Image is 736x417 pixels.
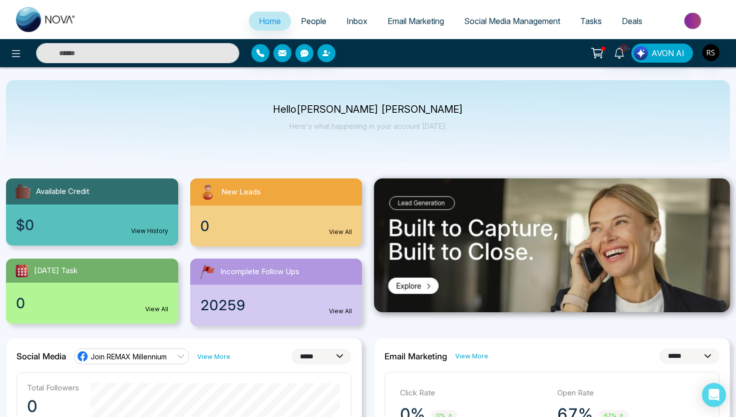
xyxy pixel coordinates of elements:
a: Incomplete Follow Ups20259View All [184,259,369,326]
a: View History [131,227,168,236]
p: Click Rate [400,387,547,399]
img: Market-place.gif [657,10,730,32]
span: New Leads [221,186,261,198]
span: Inbox [346,16,367,26]
span: [DATE] Task [34,265,78,277]
a: View All [329,228,352,237]
span: Join REMAX Millennium [91,352,167,361]
a: Deals [612,12,652,31]
span: Home [259,16,281,26]
div: Open Intercom Messenger [702,383,726,407]
h2: Email Marketing [385,351,447,361]
span: Available Credit [36,186,89,197]
a: Home [249,12,291,31]
span: 0 [16,293,25,314]
p: Open Rate [557,387,704,399]
button: AVON AI [631,44,693,63]
img: . [374,178,730,312]
a: Email Marketing [378,12,454,31]
a: New Leads0View All [184,178,369,247]
span: People [301,16,326,26]
a: People [291,12,336,31]
img: User Avatar [702,44,719,61]
p: Total Followers [27,383,79,392]
img: Lead Flow [634,46,648,60]
span: 10+ [619,44,628,53]
img: followUps.svg [198,263,216,281]
img: newLeads.svg [198,182,217,201]
span: Tasks [580,16,602,26]
span: $0 [16,215,34,236]
img: Nova CRM Logo [16,7,76,32]
span: 20259 [200,295,245,316]
span: 0 [200,216,209,237]
span: Incomplete Follow Ups [220,266,299,278]
a: View All [145,305,168,314]
span: Email Marketing [388,16,444,26]
a: Social Media Management [454,12,570,31]
img: availableCredit.svg [14,182,32,200]
span: AVON AI [651,47,684,59]
p: 0 [27,396,79,416]
img: todayTask.svg [14,263,30,279]
a: Inbox [336,12,378,31]
p: Here's what happening in your account [DATE]. [273,122,463,130]
a: 10+ [607,44,631,61]
span: Social Media Management [464,16,560,26]
span: Deals [622,16,642,26]
h2: Social Media [17,351,66,361]
p: Hello [PERSON_NAME] [PERSON_NAME] [273,105,463,114]
a: View More [455,351,488,361]
a: View All [329,307,352,316]
a: Tasks [570,12,612,31]
a: View More [197,352,230,361]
